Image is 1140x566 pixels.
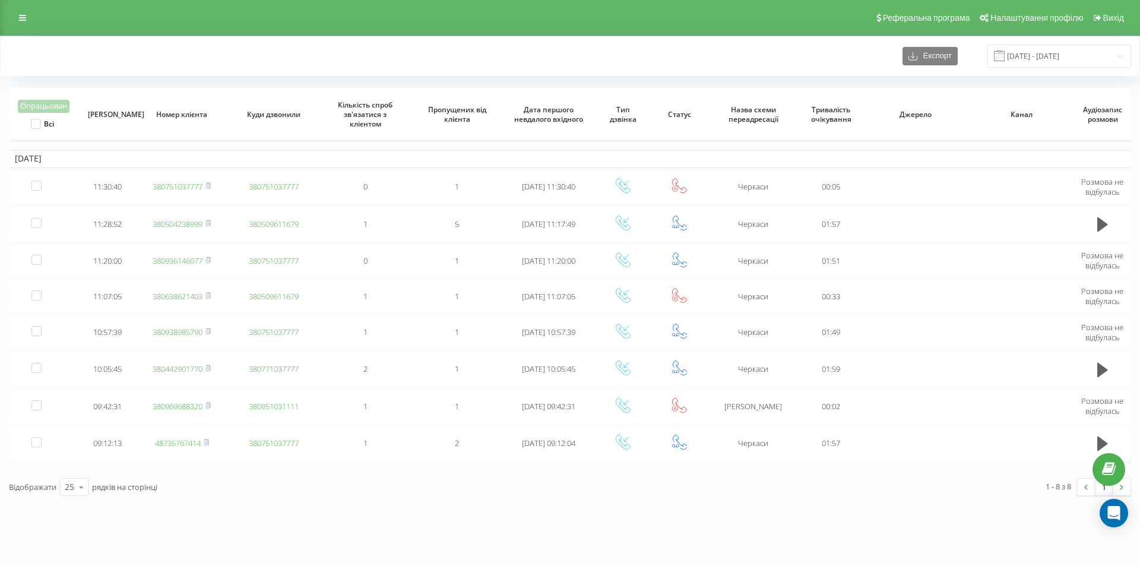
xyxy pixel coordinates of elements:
span: Аудіозапис розмови [1083,105,1123,124]
span: 1 [363,438,368,448]
td: Черкаси [708,352,800,387]
a: 380951031111 [249,401,299,412]
span: 1 [455,255,459,266]
td: Черкаси [708,315,800,349]
button: Експорт [902,47,958,65]
span: [DATE] 10:05:45 [522,363,575,374]
td: 11:07:05 [80,280,136,313]
a: 380938985790 [153,327,202,337]
span: 0 [363,181,368,192]
span: Куди дзвонили [237,110,309,119]
span: Джерело [873,110,958,119]
a: 380638621403 [153,291,202,302]
div: Open Intercom Messenger [1100,499,1128,527]
span: [DATE] 11:07:05 [522,291,575,302]
span: Налаштування профілю [990,13,1083,23]
span: [DATE] 09:42:31 [522,401,575,412]
a: 380751037777 [153,181,202,192]
a: 380751037777 [249,438,299,448]
td: Черкаси [708,425,800,461]
span: 0 [363,255,368,266]
span: Тип дзвінка [603,105,643,124]
span: [DATE] 10:57:39 [522,327,575,337]
span: [DATE] 11:30:40 [522,181,575,192]
span: 1 [363,291,368,302]
td: 11:30:40 [80,170,136,204]
div: 25 [65,481,74,493]
span: Відображати [9,482,56,492]
span: 1 [363,401,368,412]
a: 380751037777 [249,327,299,337]
span: Розмова не відбулась [1081,286,1123,306]
a: 1 [1095,479,1113,495]
span: 1 [455,363,459,374]
td: Черкаси [708,280,800,313]
td: 00:02 [799,390,863,423]
a: 380442901770 [153,363,202,374]
a: 380509611679 [249,291,299,302]
span: Розмова не відбулась [1081,396,1123,416]
span: Пропущених від клієнта [421,105,493,124]
td: 01:49 [799,315,863,349]
span: Тривалість очікування [808,105,854,124]
a: 380751037777 [249,181,299,192]
label: Всі [31,119,54,129]
td: 11:20:00 [80,244,136,277]
span: 1 [363,327,368,337]
span: 2 [363,363,368,374]
a: 380771037777 [249,363,299,374]
td: 09:12:13 [80,425,136,461]
span: Вихід [1103,13,1124,23]
td: Черкаси [708,170,800,204]
td: 01:59 [799,352,863,387]
span: Розмова не відбулась [1081,322,1123,343]
a: 380509611679 [249,219,299,229]
div: 1 - 8 з 8 [1046,480,1071,492]
td: Черкаси [708,206,800,242]
td: 00:33 [799,280,863,313]
span: [DATE] 09:12:04 [522,438,575,448]
span: 1 [455,181,459,192]
td: [DATE] [9,150,1131,167]
td: 01:51 [799,244,863,277]
span: Номер клієнта [146,110,218,119]
td: 10:05:45 [80,352,136,387]
span: Статус [659,110,699,119]
a: 48735767414 [155,438,201,448]
span: 2 [455,438,459,448]
span: Назва схеми переадресації [717,105,789,124]
span: Канал [979,110,1063,119]
span: рядків на сторінці [92,482,157,492]
a: 380936146077 [153,255,202,266]
td: 11:28:52 [80,206,136,242]
span: [DATE] 11:20:00 [522,255,575,266]
td: 09:42:31 [80,390,136,423]
a: 380751037777 [249,255,299,266]
td: 10:57:39 [80,315,136,349]
td: 01:57 [799,206,863,242]
span: 5 [455,219,459,229]
span: 1 [455,327,459,337]
span: 1 [363,219,368,229]
a: 380969688320 [153,401,202,412]
span: 1 [455,291,459,302]
span: Розмова не відбулась [1081,250,1123,271]
td: Черкаси [708,244,800,277]
td: 00:05 [799,170,863,204]
span: Реферальна програма [883,13,970,23]
td: 01:57 [799,425,863,461]
span: 1 [455,401,459,412]
a: 380504238999 [153,219,202,229]
span: [PERSON_NAME] [88,110,128,119]
span: Експорт [917,52,952,61]
span: Кількість спроб зв'язатися з клієнтом [330,100,401,128]
span: [DATE] 11:17:49 [522,219,575,229]
span: Дата першого невдалого вхідного [513,105,585,124]
span: Розмова не відбулась [1081,176,1123,197]
td: [PERSON_NAME] [708,390,800,423]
